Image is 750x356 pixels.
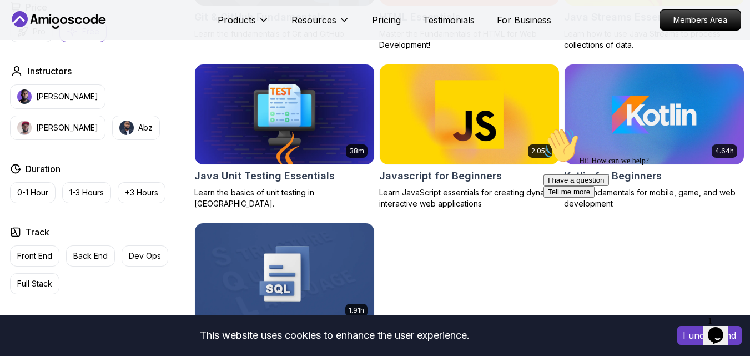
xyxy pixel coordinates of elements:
[112,116,160,140] button: instructor imgAbz
[62,182,111,203] button: 1-3 Hours
[4,33,110,42] span: Hi! How can we help?
[10,116,105,140] button: instructor img[PERSON_NAME]
[194,64,375,210] a: Java Unit Testing Essentials card38mJava Unit Testing EssentialsLearn the basics of unit testing ...
[564,64,744,210] a: Kotlin for Beginners card4.64hKotlin for BeginnersKotlin fundamentals for mobile, game, and web d...
[349,306,364,315] p: 1.91h
[8,323,661,348] div: This website uses cookies to enhance the user experience.
[129,250,161,262] p: Dev Ops
[539,123,739,306] iframe: chat widget
[17,187,48,198] p: 0-1 Hour
[138,122,153,133] p: Abz
[660,9,741,31] a: Members Area
[218,13,269,36] button: Products
[10,273,59,294] button: Full Stack
[4,63,56,74] button: Tell me more
[349,147,364,156] p: 38m
[194,168,335,184] h2: Java Unit Testing Essentials
[17,121,32,135] img: instructor img
[195,223,374,324] img: Up and Running with SQL and Databases card
[73,250,108,262] p: Back End
[291,13,350,36] button: Resources
[423,13,475,27] a: Testimonials
[36,91,98,102] p: [PERSON_NAME]
[194,187,375,209] p: Learn the basics of unit testing in [GEOGRAPHIC_DATA].
[190,62,379,167] img: Java Unit Testing Essentials card
[28,64,72,78] h2: Instructors
[660,10,741,30] p: Members Area
[17,89,32,104] img: instructor img
[379,64,560,210] a: Javascript for Beginners card2.05hJavascript for BeginnersLearn JavaScript essentials for creatin...
[122,245,168,267] button: Dev Ops
[4,51,70,63] button: I have a question
[69,187,104,198] p: 1-3 Hours
[66,245,115,267] button: Back End
[291,13,336,27] p: Resources
[497,13,551,27] a: For Business
[379,168,502,184] h2: Javascript for Beginners
[4,4,40,40] img: :wave:
[372,13,401,27] a: Pricing
[531,147,549,156] p: 2.05h
[118,182,165,203] button: +3 Hours
[565,64,744,165] img: Kotlin for Beginners card
[26,225,49,239] h2: Track
[379,187,560,209] p: Learn JavaScript essentials for creating dynamic, interactive web applications
[10,84,105,109] button: instructor img[PERSON_NAME]
[17,250,52,262] p: Front End
[10,245,59,267] button: Front End
[119,121,134,135] img: instructor img
[36,122,98,133] p: [PERSON_NAME]
[125,187,158,198] p: +3 Hours
[677,326,742,345] button: Accept cookies
[10,182,56,203] button: 0-1 Hour
[703,312,739,345] iframe: chat widget
[26,162,61,176] h2: Duration
[218,13,256,27] p: Products
[4,4,204,74] div: 👋Hi! How can we help?I have a questionTell me more
[380,64,559,165] img: Javascript for Beginners card
[17,278,52,289] p: Full Stack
